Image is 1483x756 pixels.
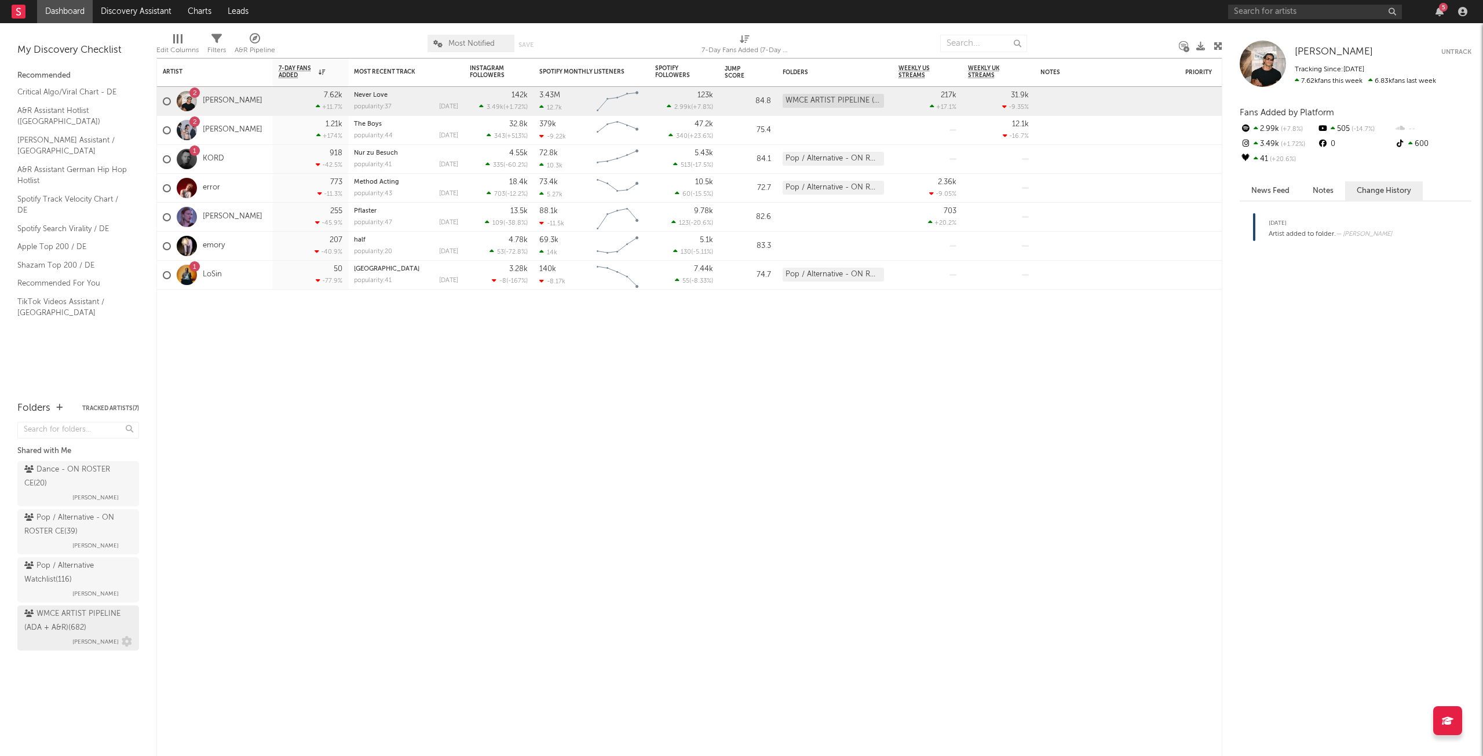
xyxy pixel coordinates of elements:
div: 217k [941,92,956,99]
div: A&R Pipeline [235,43,275,57]
div: -9.35 % [1002,103,1029,111]
span: — [PERSON_NAME] [1336,231,1392,238]
svg: Chart title [591,116,644,145]
div: -40.9 % [315,248,342,255]
span: 7.62k fans this week [1295,78,1363,85]
div: 2.36k [938,178,956,186]
div: 84.1 [725,152,771,166]
a: Dance - ON ROSTER CE(20)[PERSON_NAME] [17,461,139,506]
a: A&R Assistant Hotlist ([GEOGRAPHIC_DATA]) [17,104,127,128]
a: Apple Top 200 / DE [17,240,127,253]
div: Pop / Alternative - ON ROSTER CE (39) [783,152,884,166]
div: 5.27k [539,191,562,198]
div: [DATE] [1269,216,1392,230]
div: 140k [539,265,556,273]
span: 340 [676,133,688,140]
span: +20.6 % [1268,156,1296,163]
span: +513 % [507,133,526,140]
div: -11.5k [539,220,564,227]
div: Instagram Followers [470,65,510,79]
div: 10.5k [695,178,713,186]
div: 207 [330,236,342,244]
div: 82.6 [725,210,771,224]
span: +1.72 % [505,104,526,111]
div: A&R Pipeline [235,29,275,63]
a: Nur zu Besuch [354,150,398,156]
a: Recommended For You [17,277,127,290]
svg: Chart title [591,87,644,116]
div: 2.99k [1240,122,1317,137]
a: KORD [203,154,224,164]
div: Pflaster [354,208,458,214]
a: emory [203,241,225,251]
div: ( ) [667,103,713,111]
div: Never Love [354,92,458,98]
span: 3.49k [487,104,503,111]
span: [PERSON_NAME] [1295,47,1373,57]
div: Priority [1185,69,1232,76]
div: WMCE ARTIST PIPELINE (ADA + A&R) ( 682 ) [24,607,129,635]
div: half [354,237,458,243]
div: Artist [163,68,250,75]
div: 918 [330,149,342,157]
span: 55 [682,278,689,284]
div: 379k [539,120,556,128]
div: Folders [783,69,870,76]
span: 513 [681,162,691,169]
div: -8.17k [539,277,565,285]
span: Most Notified [448,40,495,48]
span: Tracking Since: [DATE] [1295,66,1364,73]
input: Search for artists [1228,5,1402,19]
svg: Chart title [591,174,644,203]
button: Untrack [1441,46,1471,58]
div: Shared with Me [17,444,139,458]
span: 703 [494,191,505,198]
span: -17.5 % [692,162,711,169]
div: 12.7k [539,104,562,111]
span: [PERSON_NAME] [72,635,119,649]
div: +20.2 % [928,219,956,227]
svg: Chart title [591,203,644,232]
span: 2.99k [674,104,691,111]
div: ( ) [492,277,528,284]
button: Change History [1345,181,1423,200]
div: -- [1394,122,1471,137]
div: 7.62k [324,92,342,99]
div: popularity: 47 [354,220,392,226]
div: 3.49k [1240,137,1317,152]
span: Weekly US Streams [898,65,939,79]
span: 53 [497,249,504,255]
a: Shazam Top 200 / DE [17,259,127,272]
div: -77.9 % [316,277,342,284]
div: Jump Score [725,65,754,79]
div: Edit Columns [156,29,199,63]
span: [PERSON_NAME] [72,491,119,505]
svg: Chart title [591,232,644,261]
div: ( ) [671,219,713,227]
span: -167 % [508,278,526,284]
div: -11.3 % [317,190,342,198]
span: 343 [494,133,505,140]
div: 703 [944,207,956,215]
span: 6.83k fans last week [1295,78,1436,85]
div: 9.78k [694,207,713,215]
div: 4.78k [509,236,528,244]
a: Pflaster [354,208,377,214]
span: -72.8 % [506,249,526,255]
div: 0 [1317,137,1394,152]
div: Pop / Alternative - ON ROSTER CE (39) [783,268,884,282]
div: -9.22k [539,133,566,140]
div: 84.8 [725,94,771,108]
div: 18.4k [509,178,528,186]
div: 142k [512,92,528,99]
div: popularity: 44 [354,133,393,139]
div: 69.3k [539,236,558,244]
div: 32.8k [509,120,528,128]
svg: Chart title [591,145,644,174]
div: 72.8k [539,149,558,157]
span: -14.7 % [1350,126,1375,133]
a: A&R Assistant German Hip Hop Hotlist [17,163,127,187]
a: Spotify Search Virality / DE [17,222,127,235]
span: 335 [493,162,503,169]
div: ( ) [675,277,713,284]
